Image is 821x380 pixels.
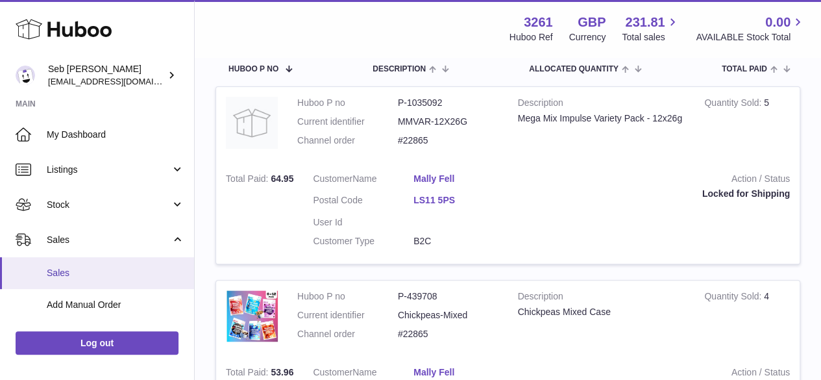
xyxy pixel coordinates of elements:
dd: Chickpeas-Mixed [398,309,498,322]
img: 32611658328767.jpg [226,290,278,342]
div: Currency [569,31,606,44]
span: 0.00 [765,14,790,31]
dd: P-439708 [398,290,498,303]
dt: Current identifier [297,309,398,322]
a: 0.00 AVAILABLE Stock Total [696,14,805,44]
a: Log out [16,331,178,355]
div: Chickpeas Mixed Case [518,306,685,318]
div: Seb [PERSON_NAME] [48,63,165,88]
span: Sales [47,267,184,279]
dt: Huboo P no [297,290,398,303]
dt: Name [313,173,413,188]
span: Huboo P no [228,65,278,73]
span: 64.95 [271,173,293,184]
dt: Customer Type [313,235,413,247]
span: Description [373,65,426,73]
strong: Quantity Sold [704,291,764,305]
span: Customer [313,173,352,184]
div: Locked for Shipping [533,188,790,200]
span: Customer [313,367,352,377]
span: Listings [47,164,171,176]
strong: 3261 [524,14,553,31]
dt: Channel order [297,134,398,147]
span: Add Manual Order [47,299,184,311]
a: 231.81 Total sales [622,14,680,44]
span: Stock [47,199,171,211]
span: My Dashboard [47,129,184,141]
span: ALLOCATED Quantity [529,65,619,73]
td: 5 [694,87,800,163]
span: 53.96 [271,367,293,377]
dt: Current identifier [297,116,398,128]
strong: Description [518,290,685,306]
dt: Channel order [297,328,398,340]
td: 4 [694,281,800,357]
strong: Action / Status [533,173,790,188]
span: AVAILABLE Stock Total [696,31,805,44]
span: Total sales [622,31,680,44]
strong: GBP [578,14,606,31]
span: 231.81 [625,14,665,31]
div: Mega Mix Impulse Variety Pack - 12x26g [518,112,685,125]
span: Total paid [722,65,767,73]
dt: User Id [313,216,413,229]
dd: #22865 [398,328,498,340]
a: LS11 5PS [413,194,514,207]
dt: Huboo P no [297,97,398,109]
a: Mally Fell [413,366,514,379]
dd: MMVAR-12X26G [398,116,498,128]
strong: Description [518,97,685,112]
dd: #22865 [398,134,498,147]
dd: P-1035092 [398,97,498,109]
strong: Quantity Sold [704,97,764,111]
dt: Postal Code [313,194,413,210]
img: internalAdmin-3261@internal.huboo.com [16,66,35,85]
img: no-photo.jpg [226,97,278,149]
a: Mally Fell [413,173,514,185]
dd: B2C [413,235,514,247]
span: [EMAIL_ADDRESS][DOMAIN_NAME] [48,76,191,86]
div: Huboo Ref [509,31,553,44]
strong: Total Paid [226,173,271,187]
span: Sales [47,234,171,246]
